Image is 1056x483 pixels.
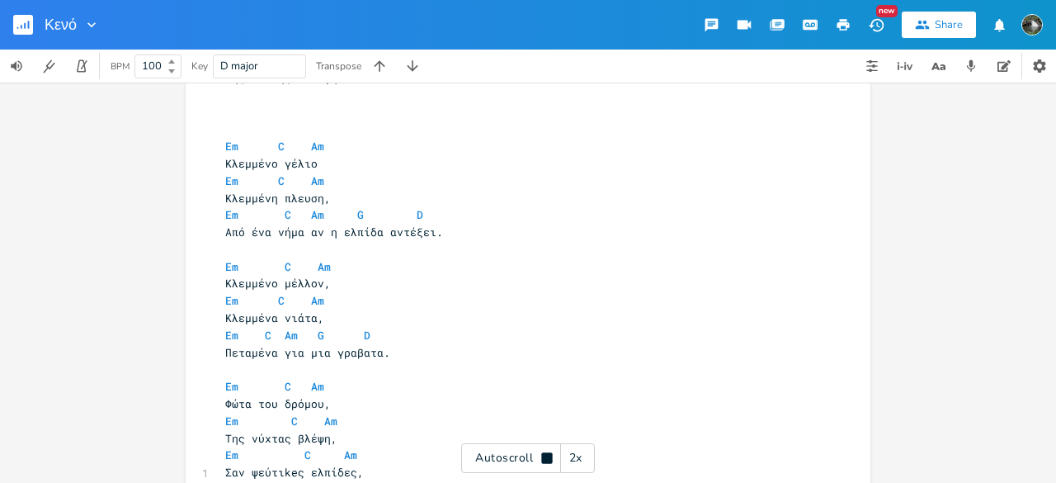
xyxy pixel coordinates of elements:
span: Am [318,259,331,274]
span: Em [225,173,238,188]
span: C [304,447,311,462]
span: Em [225,414,238,429]
span: Της πλάνης σκέψη. [225,70,344,85]
span: Κενό [45,17,77,32]
span: Am [311,173,324,188]
span: C [285,379,291,394]
span: C [285,207,291,222]
span: Κλεμμένη πλευση, [225,191,331,206]
span: C [278,293,285,308]
span: G [318,328,324,343]
span: Em [225,293,238,308]
span: D [417,207,423,222]
span: Am [344,447,357,462]
div: Key [191,61,208,71]
span: D [364,328,370,343]
div: Share [935,17,963,32]
span: Em [225,207,238,222]
span: C [265,328,271,343]
button: New [860,10,893,40]
span: Am [311,139,324,154]
span: Am [285,328,298,343]
span: Από ένα νήμα αν η ελπίδα αντέξει. [225,225,443,239]
span: Σαν ψεύτιkeς ελπίδες, [225,465,364,480]
div: New [876,5,898,17]
span: G [357,207,364,222]
span: C [285,259,291,274]
div: 2x [561,443,591,473]
span: D major [220,59,258,73]
span: Em [225,139,238,154]
span: Am [311,207,324,222]
span: Κλεμμένο μέλλον, [225,276,331,291]
span: Em [225,379,238,394]
span: Am [324,414,337,429]
span: Em [225,328,238,343]
div: Transpose [316,61,361,71]
div: Autoscroll [461,443,595,473]
span: Em [225,259,238,274]
span: C [291,414,298,429]
span: Κλεμμένα νιάτα, [225,310,324,325]
span: Κλεμμένο γέλιο [225,156,318,171]
span: C [278,139,285,154]
span: C [278,173,285,188]
img: Themistoklis Christou [1021,14,1043,36]
span: Πεταμένα για μια γραβατα. [225,345,390,360]
span: Am [311,293,324,308]
span: Em [225,447,238,462]
span: Της νύχτας βλέψη, [225,431,337,446]
button: Share [902,12,976,38]
span: Am [311,379,324,394]
span: Φώτα του δρόμου, [225,396,331,411]
div: BPM [111,62,130,71]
